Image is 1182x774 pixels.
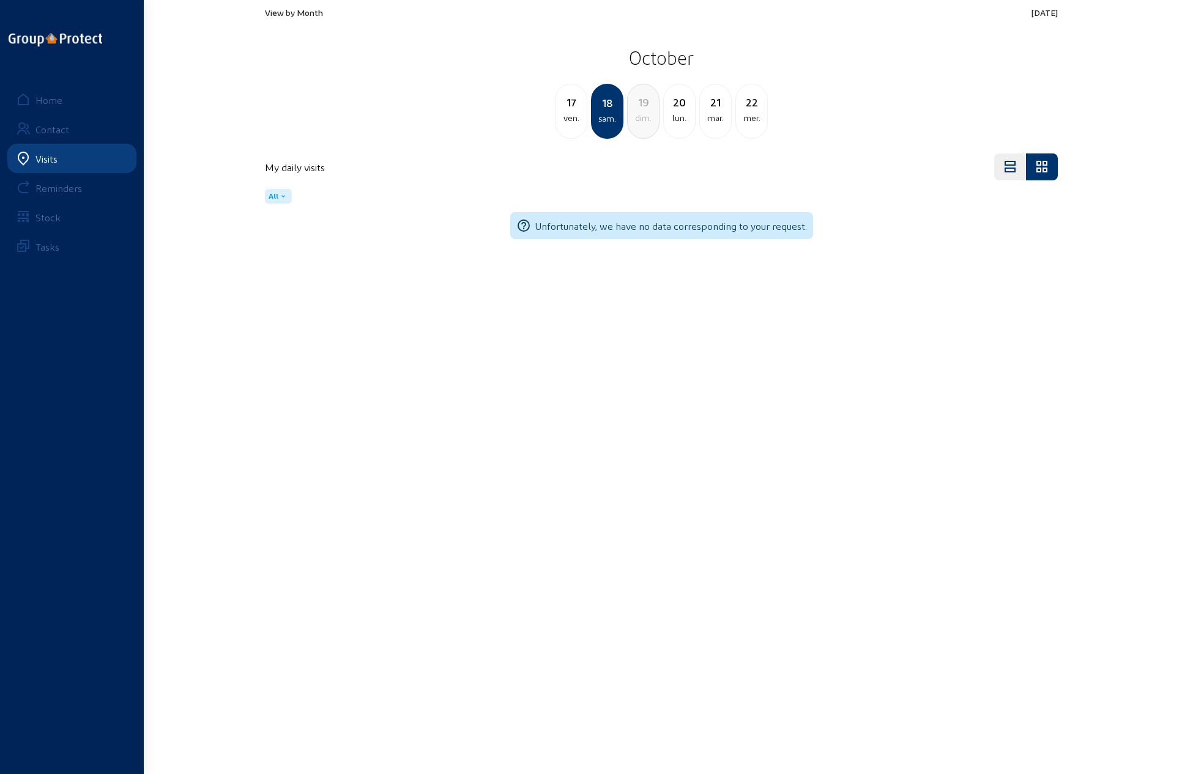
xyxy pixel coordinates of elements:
[1031,7,1058,18] span: [DATE]
[628,94,659,111] div: 19
[535,220,807,232] span: Unfortunately, we have no data corresponding to your request.
[269,191,278,201] span: All
[516,218,531,233] mat-icon: help_outline
[664,111,695,125] div: lun.
[592,94,622,111] div: 18
[700,94,731,111] div: 21
[7,114,136,144] a: Contact
[556,111,587,125] div: ven.
[35,153,58,164] div: Visits
[664,94,695,111] div: 20
[628,111,659,125] div: dim.
[35,123,69,135] div: Contact
[35,94,62,106] div: Home
[7,144,136,173] a: Visits
[265,42,1058,73] h2: October
[35,212,61,223] div: Stock
[7,232,136,261] a: Tasks
[7,202,136,232] a: Stock
[556,94,587,111] div: 17
[265,7,323,18] span: View by Month
[35,241,59,252] div: Tasks
[592,111,622,126] div: sam.
[265,161,325,173] h4: My daily visits
[736,111,767,125] div: mer.
[9,33,102,46] img: logo-oneline.png
[7,173,136,202] a: Reminders
[35,182,82,194] div: Reminders
[736,94,767,111] div: 22
[700,111,731,125] div: mar.
[7,85,136,114] a: Home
